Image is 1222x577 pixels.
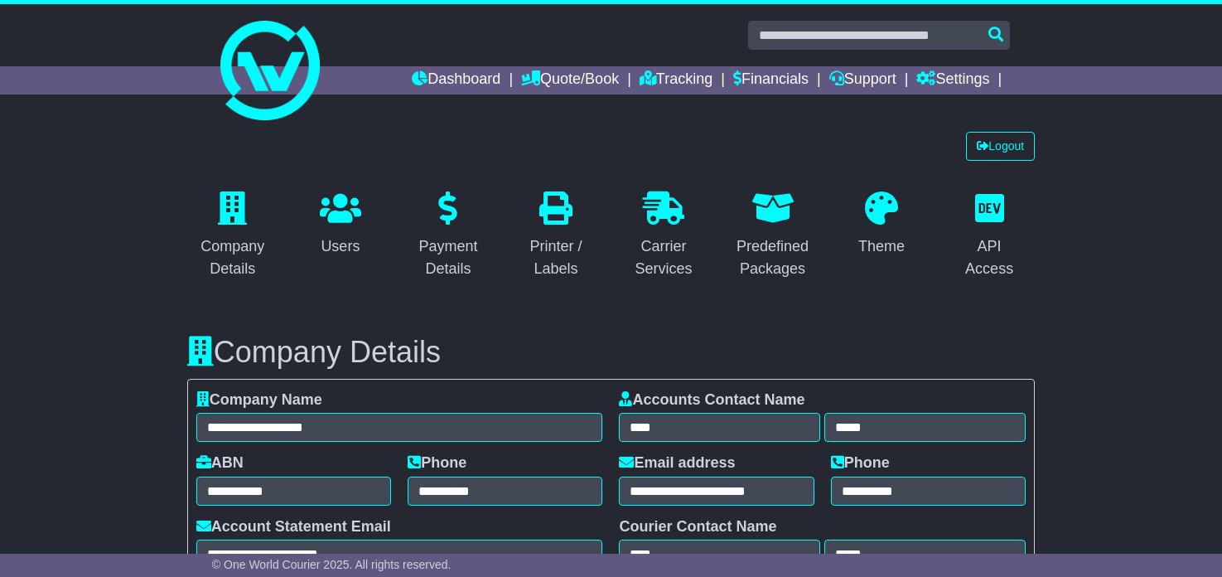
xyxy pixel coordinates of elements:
[618,186,709,286] a: Carrier Services
[619,454,735,473] label: Email address
[858,235,905,258] div: Theme
[212,558,452,571] span: © One World Courier 2025. All rights reserved.
[521,235,591,280] div: Printer / Labels
[196,391,322,410] label: Company Name
[412,66,500,95] a: Dashboard
[521,66,619,95] a: Quote/Book
[309,186,372,264] a: Users
[640,66,712,95] a: Tracking
[733,66,809,95] a: Financials
[954,235,1024,280] div: API Access
[966,132,1035,161] a: Logout
[403,186,494,286] a: Payment Details
[737,235,809,280] div: Predefined Packages
[829,66,896,95] a: Support
[848,186,915,264] a: Theme
[187,186,278,286] a: Company Details
[619,518,776,536] label: Courier Contact Name
[726,186,819,286] a: Predefined Packages
[619,391,804,410] label: Accounts Contact Name
[408,454,466,473] label: Phone
[510,186,601,286] a: Printer / Labels
[196,518,391,536] label: Account Statement Email
[196,454,244,473] label: ABN
[831,454,890,473] label: Phone
[187,336,1035,369] h3: Company Details
[916,66,989,95] a: Settings
[320,235,361,258] div: Users
[629,235,698,280] div: Carrier Services
[413,235,483,280] div: Payment Details
[944,186,1035,286] a: API Access
[198,235,268,280] div: Company Details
